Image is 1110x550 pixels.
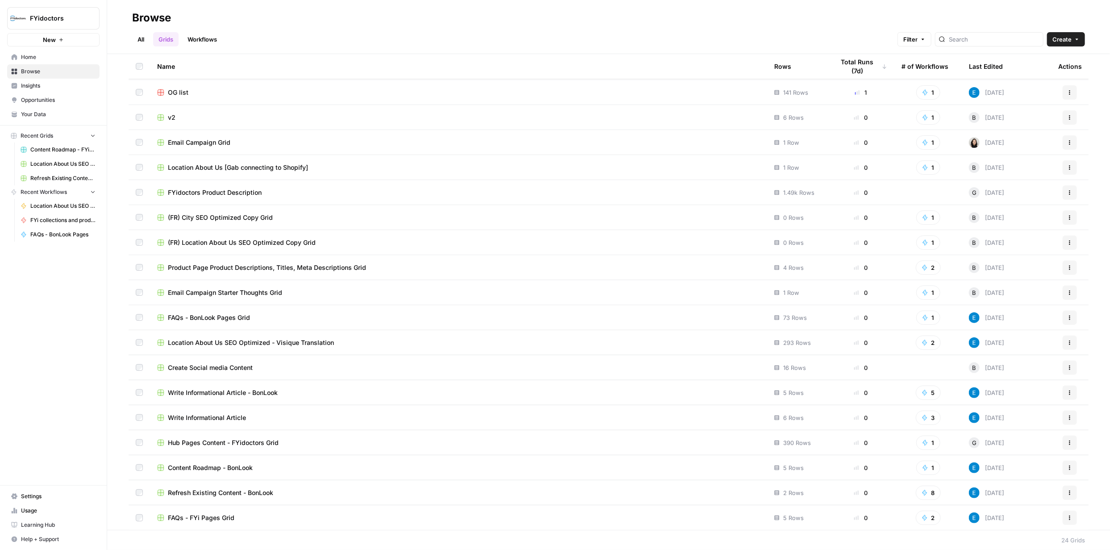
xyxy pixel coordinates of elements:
span: Hub Pages Content - FYidoctors Grid [168,438,279,447]
button: Recent Grids [7,129,100,143]
span: B [972,113,976,122]
span: Browse [21,67,96,76]
div: [DATE] [969,212,1004,223]
a: Content Roadmap - BonLook [157,463,760,472]
button: 2 [916,336,941,350]
img: tab_keywords_by_traffic_grey.svg [90,52,97,59]
div: [DATE] [969,237,1004,248]
button: Help + Support [7,532,100,546]
a: Refresh Existing Content - BonLook [157,488,760,497]
img: t5ef5oef8zpw1w4g2xghobes91mw [969,137,980,148]
a: Usage [7,504,100,518]
a: Write Informational Article [157,413,760,422]
a: FYi collections and product pages header n footer texts [17,213,100,227]
span: Location About Us [Gab connecting to Shopify] [168,163,308,172]
span: B [972,238,976,247]
a: Email Campaign Starter Thoughts Grid [157,288,760,297]
img: lntvtk5df957tx83savlbk37mrre [969,487,980,498]
img: logo_orange.svg [14,14,21,21]
div: 0 [835,388,887,397]
span: Learning Hub [21,521,96,529]
span: Content Roadmap - BonLook [168,463,253,472]
a: Email Campaign Grid [157,138,760,147]
img: lntvtk5df957tx83savlbk37mrre [969,87,980,98]
span: Your Data [21,110,96,118]
div: Name [157,54,760,79]
a: Your Data [7,107,100,122]
div: Browse [132,11,171,25]
div: 0 [835,238,887,247]
div: 0 [835,463,887,472]
span: (FR) Location About Us SEO Optimized Copy Grid [168,238,316,247]
span: 5 Rows [783,463,804,472]
button: 2 [916,511,941,525]
div: Keywords by Traffic [100,53,147,59]
a: FAQs - BonLook Pages [17,227,100,242]
span: FYidoctors [30,14,84,23]
span: Email Campaign Grid [168,138,230,147]
span: B [972,263,976,272]
a: Grids [153,32,179,46]
div: [DATE] [969,112,1004,123]
span: Content Roadmap - FYidoctors [30,146,96,154]
div: [DATE] [969,462,1004,473]
a: Create Social media Content [157,363,760,372]
span: 0 Rows [783,213,804,222]
div: [DATE] [969,362,1004,373]
a: Learning Hub [7,518,100,532]
button: 5 [916,386,941,400]
a: Opportunities [7,93,100,107]
div: [DATE] [969,162,1004,173]
span: 6 Rows [783,413,804,422]
div: 0 [835,363,887,372]
div: 0 [835,438,887,447]
div: 0 [835,488,887,497]
button: 1 [916,160,940,175]
div: 0 [835,138,887,147]
a: OG list [157,88,760,97]
div: [DATE] [969,387,1004,398]
a: Product Page Product Descriptions, Titles, Meta Descriptions Grid [157,263,760,272]
button: 2 [916,260,941,275]
span: Settings [21,492,96,500]
span: FYi collections and product pages header n footer texts [30,216,96,224]
button: 1 [916,285,940,300]
div: [DATE] [969,187,1004,198]
span: B [972,213,976,222]
span: Write Informational Article - BonLook [168,388,278,397]
div: v 4.0.25 [25,14,44,21]
a: Content Roadmap - FYidoctors [17,143,100,157]
div: 0 [835,188,887,197]
button: 1 [916,461,940,475]
a: Insights [7,79,100,93]
div: Last Edited [969,54,1003,79]
span: 1 Row [783,163,799,172]
a: FAQs - FYi Pages Grid [157,513,760,522]
button: 1 [916,110,940,125]
span: Email Campaign Starter Thoughts Grid [168,288,282,297]
div: Actions [1058,54,1082,79]
span: G [972,438,976,447]
span: 141 Rows [783,88,808,97]
a: All [132,32,150,46]
a: v2 [157,113,760,122]
div: Total Runs (7d) [835,54,887,79]
a: FYidoctors Product Description [157,188,760,197]
a: Location About Us SEO Optimized - Visique Translation [17,157,100,171]
img: tab_domain_overview_orange.svg [26,52,33,59]
div: [DATE] [969,137,1004,148]
span: FAQs - BonLook Pages [30,231,96,239]
button: Create [1047,32,1085,46]
span: 293 Rows [783,338,811,347]
span: New [43,35,56,44]
button: 3 [916,411,941,425]
span: 2 Rows [783,488,804,497]
div: [DATE] [969,87,1004,98]
span: 6 Rows [783,113,804,122]
button: 1 [916,311,940,325]
a: Home [7,50,100,64]
span: Help + Support [21,535,96,543]
a: Write Informational Article - BonLook [157,388,760,397]
a: Location About Us [Gab connecting to Shopify] [157,163,760,172]
span: Write Informational Article [168,413,246,422]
